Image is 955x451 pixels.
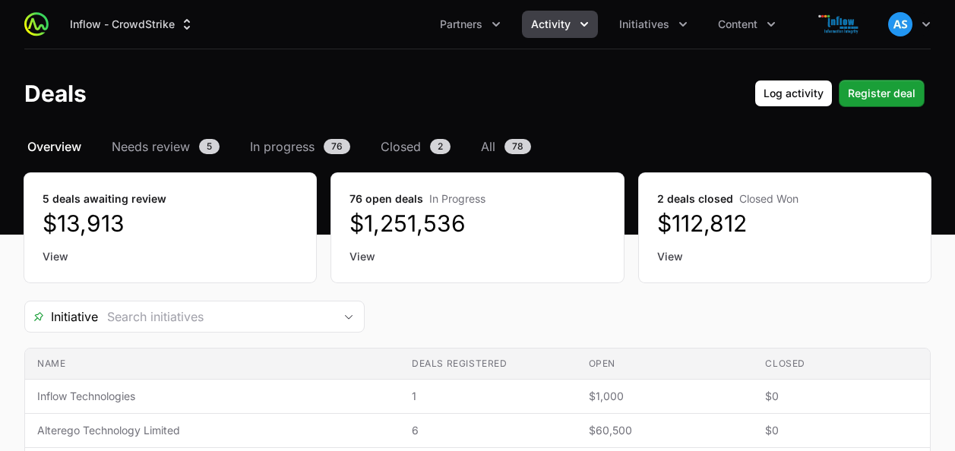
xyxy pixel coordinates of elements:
[43,210,298,237] dd: $13,913
[431,11,510,38] div: Partners menu
[43,191,298,207] dt: 5 deals awaiting review
[657,191,912,207] dt: 2 deals closed
[334,301,364,332] div: Open
[478,137,534,156] a: All78
[657,210,912,237] dd: $112,812
[199,139,220,154] span: 5
[657,249,912,264] a: View
[764,84,824,102] span: Log activity
[610,11,697,38] div: Initiatives menu
[25,348,400,380] th: Name
[589,423,742,438] span: $60,500
[753,348,930,380] th: Closed
[24,137,931,156] nav: Deals navigation
[610,11,697,38] button: Initiatives
[839,80,925,107] button: Register deal
[709,11,785,38] div: Content menu
[429,192,485,205] span: In Progress
[589,389,742,404] span: $1,000
[37,423,387,438] span: Alterego Technology Limited
[98,301,334,332] input: Search initiatives
[24,80,87,107] h1: Deals
[430,139,451,154] span: 2
[803,9,876,39] img: Inflow
[247,137,353,156] a: In progress76
[381,137,421,156] span: Closed
[400,348,577,380] th: Deals registered
[109,137,223,156] a: Needs review5
[412,423,564,438] span: 6
[531,17,571,32] span: Activity
[49,11,785,38] div: Main navigation
[24,12,49,36] img: ActivitySource
[349,191,605,207] dt: 76 open deals
[43,249,298,264] a: View
[440,17,482,32] span: Partners
[504,139,531,154] span: 78
[718,17,757,32] span: Content
[619,17,669,32] span: Initiatives
[481,137,495,156] span: All
[888,12,912,36] img: Anupam S
[754,80,833,107] button: Log activity
[61,11,204,38] div: Supplier switch menu
[112,137,190,156] span: Needs review
[324,139,350,154] span: 76
[37,389,387,404] span: Inflow Technologies
[25,307,98,326] span: Initiative
[349,249,605,264] a: View
[24,137,84,156] a: Overview
[378,137,454,156] a: Closed2
[522,11,598,38] button: Activity
[61,11,204,38] button: Inflow - CrowdStrike
[349,210,605,237] dd: $1,251,536
[848,84,915,102] span: Register deal
[27,137,81,156] span: Overview
[765,423,918,438] span: $0
[522,11,598,38] div: Activity menu
[754,80,925,107] div: Primary actions
[765,389,918,404] span: $0
[739,192,798,205] span: Closed Won
[431,11,510,38] button: Partners
[577,348,754,380] th: Open
[250,137,315,156] span: In progress
[709,11,785,38] button: Content
[412,389,564,404] span: 1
